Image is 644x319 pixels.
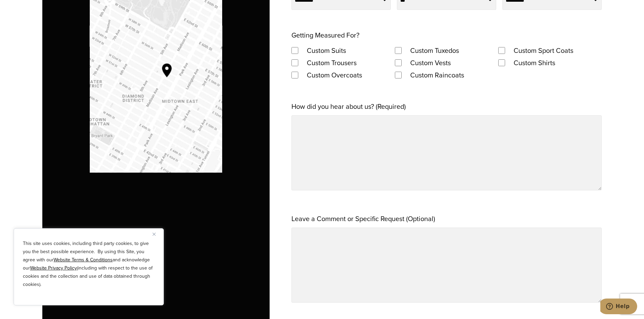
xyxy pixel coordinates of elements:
[30,264,77,272] a: Website Privacy Policy
[300,44,353,57] label: Custom Suits
[403,44,466,57] label: Custom Tuxedos
[291,213,435,225] label: Leave a Comment or Specific Request (Optional)
[291,100,406,113] label: How did you hear about us? (Required)
[403,69,471,81] label: Custom Raincoats
[600,299,637,316] iframe: Opens a widget where you can chat to one of our agents
[291,29,359,41] legend: Getting Measured For?
[300,69,369,81] label: Custom Overcoats
[507,44,580,57] label: Custom Sport Coats
[23,240,155,289] p: This site uses cookies, including third party cookies, to give you the best possible experience. ...
[153,230,161,238] button: Close
[300,57,363,69] label: Custom Trousers
[507,57,562,69] label: Custom Shirts
[54,256,113,263] a: Website Terms & Conditions
[403,57,458,69] label: Custom Vests
[153,233,156,236] img: Close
